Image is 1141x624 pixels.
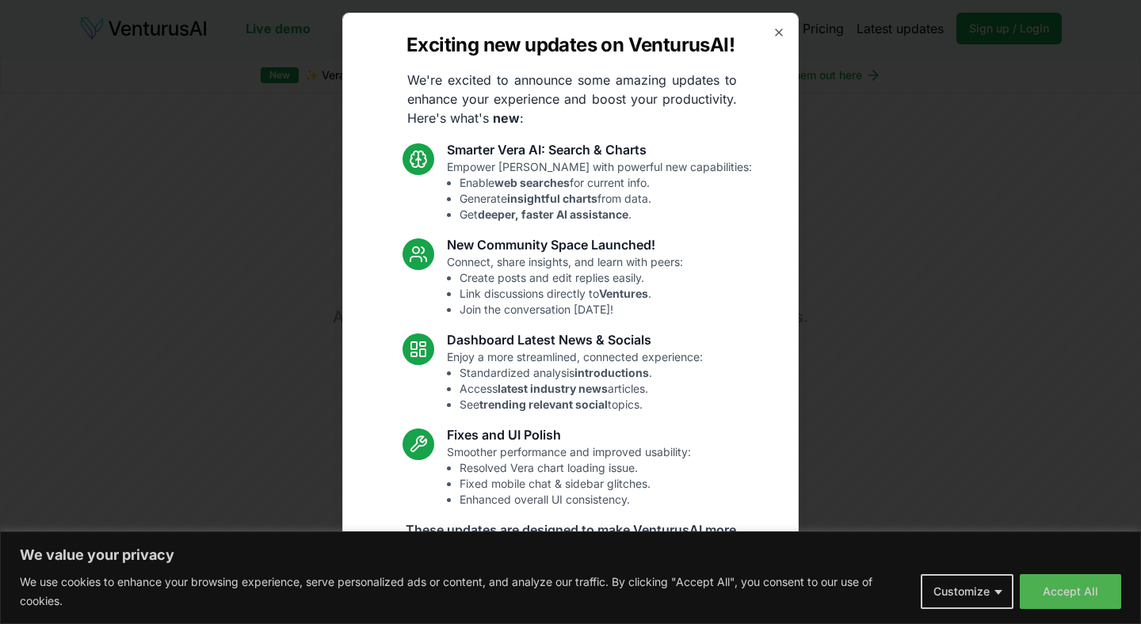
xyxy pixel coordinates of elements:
strong: web searches [494,176,570,189]
li: Fixed mobile chat & sidebar glitches. [460,476,691,492]
p: These updates are designed to make VenturusAI more powerful, intuitive, and user-friendly. Let us... [393,520,748,577]
strong: new [493,110,520,126]
p: We're excited to announce some amazing updates to enhance your experience and boost your producti... [395,70,750,127]
strong: deeper, faster AI assistance [478,207,628,221]
h3: New Community Space Launched! [447,235,683,254]
h3: Smarter Vera AI: Search & Charts [447,140,752,159]
h3: Fixes and UI Polish [447,425,691,444]
strong: introductions [574,366,649,379]
li: Access articles. [460,381,703,397]
p: Smoother performance and improved usability: [447,444,691,508]
li: Standardized analysis . [460,365,703,381]
strong: trending relevant social [479,398,608,411]
p: Empower [PERSON_NAME] with powerful new capabilities: [447,159,752,223]
li: Link discussions directly to . [460,286,683,302]
li: See topics. [460,397,703,413]
strong: Ventures [599,287,648,300]
li: Generate from data. [460,191,752,207]
li: Create posts and edit replies easily. [460,270,683,286]
h3: Dashboard Latest News & Socials [447,330,703,349]
li: Join the conversation [DATE]! [460,302,683,318]
li: Resolved Vera chart loading issue. [460,460,691,476]
strong: insightful charts [507,192,597,205]
p: Connect, share insights, and learn with peers: [447,254,683,318]
h2: Exciting new updates on VenturusAI! [406,32,735,58]
li: Enable for current info. [460,175,752,191]
strong: latest industry news [498,382,608,395]
p: Enjoy a more streamlined, connected experience: [447,349,703,413]
li: Get . [460,207,752,223]
li: Enhanced overall UI consistency. [460,492,691,508]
